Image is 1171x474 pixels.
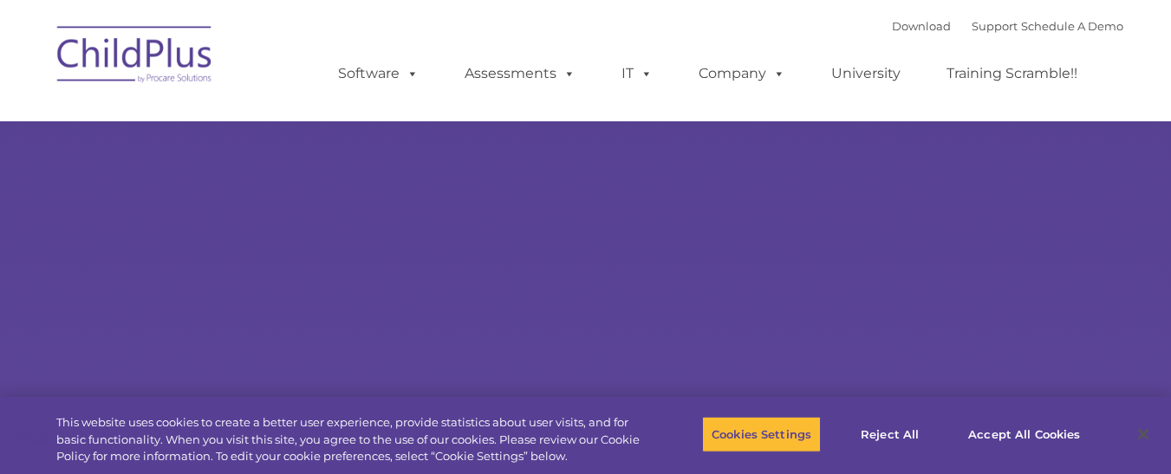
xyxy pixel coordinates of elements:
[892,19,1123,33] font: |
[447,56,593,91] a: Assessments
[972,19,1018,33] a: Support
[929,56,1095,91] a: Training Scramble!!
[681,56,803,91] a: Company
[814,56,918,91] a: University
[604,56,670,91] a: IT
[892,19,951,33] a: Download
[321,56,436,91] a: Software
[1021,19,1123,33] a: Schedule A Demo
[959,416,1090,452] button: Accept All Cookies
[56,414,644,465] div: This website uses cookies to create a better user experience, provide statistics about user visit...
[702,416,821,452] button: Cookies Settings
[49,14,222,101] img: ChildPlus by Procare Solutions
[836,416,944,452] button: Reject All
[1124,415,1162,453] button: Close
